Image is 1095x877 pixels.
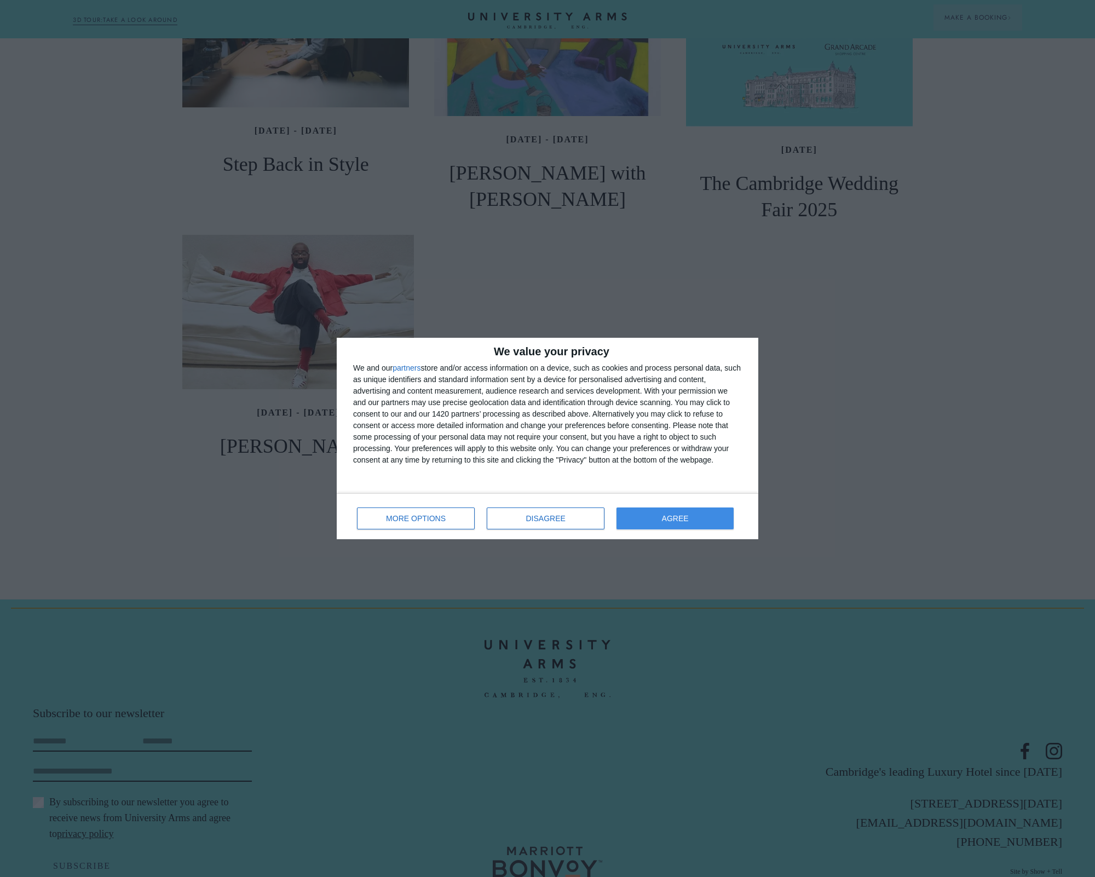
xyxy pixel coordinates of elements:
div: We and our store and/or access information on a device, such as cookies and process personal data... [353,362,742,466]
button: DISAGREE [487,507,604,529]
h2: We value your privacy [353,346,742,357]
span: DISAGREE [526,515,566,522]
button: partners [393,364,420,372]
button: MORE OPTIONS [357,507,475,529]
span: MORE OPTIONS [386,515,446,522]
div: qc-cmp2-ui [337,338,758,539]
span: AGREE [662,515,689,522]
button: AGREE [616,507,734,529]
